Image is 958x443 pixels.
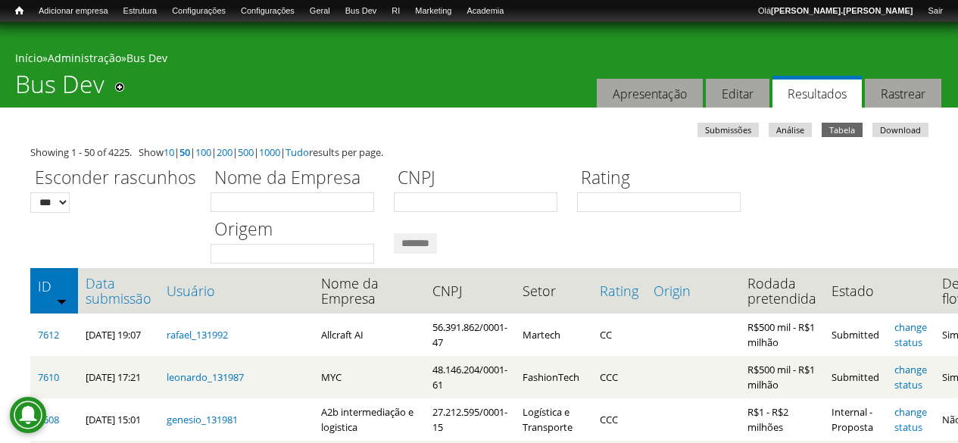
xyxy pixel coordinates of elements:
[302,4,338,19] a: Geral
[38,279,70,294] a: ID
[86,276,151,306] a: Data submissão
[822,123,863,137] a: Tabela
[740,314,824,356] td: R$500 mil - R$1 milhão
[654,283,732,298] a: Origin
[164,4,233,19] a: Configurações
[78,356,159,398] td: [DATE] 17:21
[425,314,515,356] td: 56.391.862/0001-47
[592,314,646,356] td: CC
[238,145,254,159] a: 500
[167,413,238,426] a: genesio_131981
[57,296,67,306] img: ordem crescente
[407,4,459,19] a: Marketing
[425,398,515,441] td: 27.212.595/0001-15
[167,328,228,342] a: rafael_131992
[772,76,862,108] a: Resultados
[872,123,928,137] a: Download
[425,356,515,398] td: 48.146.204/0001-61
[30,145,928,160] div: Showing 1 - 50 of 4225. Show | | | | | | results per page.
[38,370,59,384] a: 7610
[824,356,887,398] td: Submitted
[15,70,105,108] h1: Bus Dev
[824,314,887,356] td: Submitted
[384,4,407,19] a: RI
[740,356,824,398] td: R$500 mil - R$1 milhão
[195,145,211,159] a: 100
[211,217,384,244] label: Origem
[211,165,384,192] label: Nome da Empresa
[865,79,941,108] a: Rastrear
[179,145,190,159] a: 50
[515,356,592,398] td: FashionTech
[425,268,515,314] th: CNPJ
[600,283,638,298] a: Rating
[31,4,116,19] a: Adicionar empresa
[217,145,232,159] a: 200
[515,314,592,356] td: Martech
[769,123,812,137] a: Análise
[920,4,950,19] a: Sair
[38,413,59,426] a: 7608
[38,328,59,342] a: 7612
[577,165,750,192] label: Rating
[824,398,887,441] td: Internal - Proposta
[740,268,824,314] th: Rodada pretendida
[167,283,306,298] a: Usuário
[771,6,913,15] strong: [PERSON_NAME].[PERSON_NAME]
[592,398,646,441] td: CCC
[15,51,42,65] a: Início
[286,145,309,159] a: Tudo
[894,363,927,392] a: change status
[740,398,824,441] td: R$1 - R$2 milhões
[15,51,943,70] div: » »
[164,145,174,159] a: 10
[15,5,23,16] span: Início
[824,268,887,314] th: Estado
[48,51,121,65] a: Administração
[592,356,646,398] td: CCC
[394,165,567,192] label: CNPJ
[597,79,703,108] a: Apresentação
[8,4,31,18] a: Início
[314,268,425,314] th: Nome da Empresa
[706,79,769,108] a: Editar
[78,314,159,356] td: [DATE] 19:07
[750,4,920,19] a: Olá[PERSON_NAME].[PERSON_NAME]
[314,398,425,441] td: A2b intermediação e logistica
[338,4,385,19] a: Bus Dev
[314,356,425,398] td: MYC
[116,4,165,19] a: Estrutura
[233,4,302,19] a: Configurações
[894,320,927,349] a: change status
[167,370,244,384] a: leonardo_131987
[314,314,425,356] td: Allcraft AI
[459,4,511,19] a: Academia
[30,165,201,192] label: Esconder rascunhos
[697,123,759,137] a: Submissões
[126,51,167,65] a: Bus Dev
[894,405,927,434] a: change status
[78,398,159,441] td: [DATE] 15:01
[515,398,592,441] td: Logística e Transporte
[515,268,592,314] th: Setor
[259,145,280,159] a: 1000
